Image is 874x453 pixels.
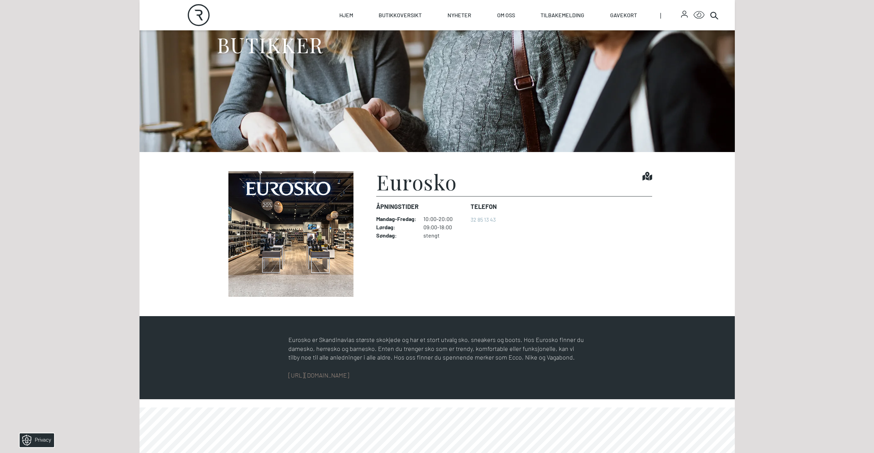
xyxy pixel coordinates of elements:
iframe: Manage Preferences [7,431,63,450]
dt: Mandag - Fredag : [376,215,417,222]
dd: stengt [423,232,465,239]
dt: Søndag : [376,232,417,239]
a: [URL][DOMAIN_NAME] [288,371,349,379]
div: © Mappedin [573,152,589,156]
dd: 09:00-18:00 [423,224,465,231]
a: 32 85 13 43 [471,216,496,223]
details: Attribution [571,151,595,157]
h1: Eurosko [376,171,457,192]
p: Eurosko er Skandinavias største skokjede og har et stort utvalg sko, sneakers og boots. Hos Euros... [288,335,586,362]
dt: Lørdag : [376,224,417,231]
h1: BUTIKKER [217,32,323,58]
dt: Telefon [471,202,497,211]
button: Open Accessibility Menu [693,10,705,21]
dt: Åpningstider [376,202,465,211]
dd: 10:00-20:00 [423,215,465,222]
